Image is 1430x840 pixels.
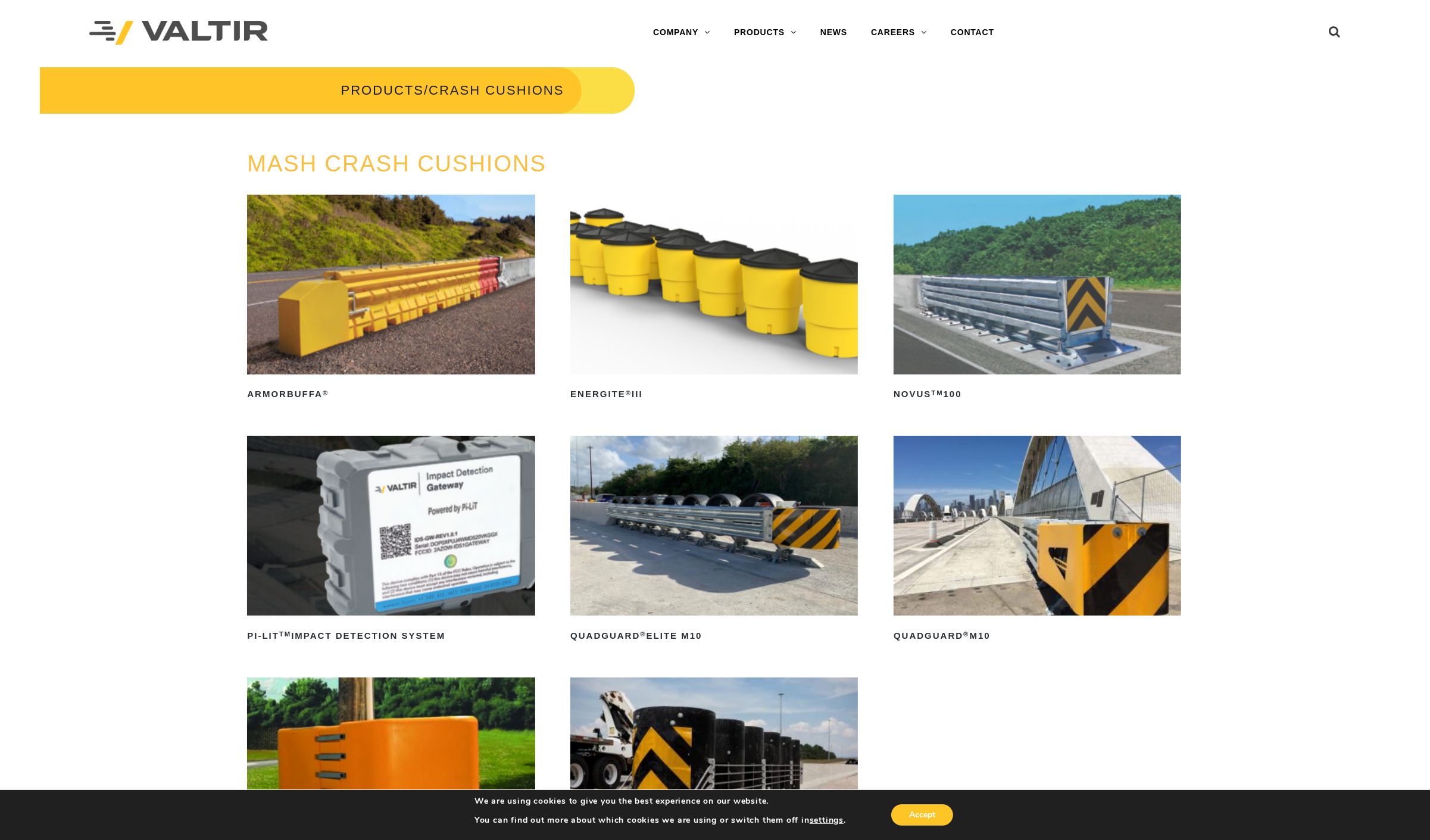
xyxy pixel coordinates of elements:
p: We are using cookies to give you the best experience on our website. [474,796,846,807]
span: CRASH CUSHIONS [429,83,564,98]
a: COMPANY [641,21,722,45]
sup: TM [279,630,291,638]
a: QuadGuard®Elite M10 [570,436,858,645]
a: NOVUSTM100 [894,195,1181,404]
sup: TM [931,389,943,396]
h2: NOVUS 100 [894,385,1181,404]
h2: QuadGuard M10 [894,626,1181,645]
h2: PI-LIT Impact Detection System [247,626,535,645]
p: You can find out more about which cookies we are using or switch them off in . [474,815,846,826]
h2: ArmorBuffa [247,385,535,404]
h2: QuadGuard Elite M10 [570,626,858,645]
a: ArmorBuffa® [247,195,535,404]
a: CAREERS [859,21,939,45]
sup: ® [323,389,329,396]
a: QuadGuard®M10 [894,436,1181,645]
h2: ENERGITE III [570,385,858,404]
sup: ® [963,630,969,638]
a: PI-LITTMImpact Detection System [247,436,535,645]
img: Valtir [89,21,268,45]
a: NEWS [808,21,859,45]
a: PRODUCTS [722,21,808,45]
sup: ® [626,389,632,396]
a: MASH CRASH CUSHIONS [247,151,547,176]
button: Accept [891,804,953,826]
button: settings [810,815,844,826]
sup: ® [640,630,646,638]
a: CONTACT [939,21,1006,45]
a: ENERGITE®III [570,195,858,404]
a: PRODUCTS [341,83,424,98]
